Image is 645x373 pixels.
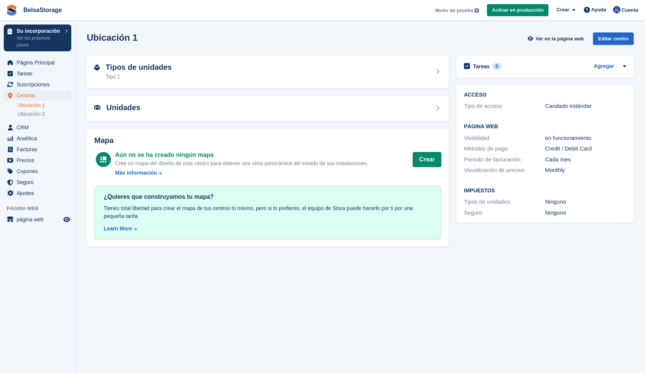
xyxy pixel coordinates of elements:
div: Visibilidad [464,134,545,143]
img: unit-icn-7be61d7bf1b0ce9d3e12c5938cc71ed9869f7b940bace4675aadf7bd6d80202e.svg [94,105,100,110]
div: Tienes total libertad para crear el mapa de tus centros tú mismo, pero si lo prefieres, el equipo... [104,204,432,220]
div: Cada mes [545,155,626,164]
a: menu [4,133,71,144]
img: map-icn-white-8b231986280072e83805622d3debb4903e2986e43859118e7b4002611c8ef794.svg [100,157,106,163]
span: Analítica [17,133,62,144]
h2: Ubicación 1 [87,32,138,43]
div: Cree un mapa del diseño de este centro para obtener una vista panorámica del estado de sus instal... [115,160,369,167]
img: Abel Guajardo [613,6,620,14]
a: Unidades [87,96,449,121]
h2: Página web [464,124,626,130]
h2: ACCESO [464,92,626,98]
div: Métodos de pago [464,144,545,153]
div: Aún no se ha creado ningún mapa [115,150,369,160]
h2: Tareas [473,63,490,70]
span: Ajustes [17,188,62,198]
img: stora-icon-8386f47178a22dfd0bd8f6a31ec36ba5ce8667c1dd55bd0f319d3a0aa187defe.svg [6,5,17,16]
span: Tareas [17,68,62,79]
a: Vista previa de la tienda [62,215,71,224]
div: Tipo 1 [106,73,172,81]
a: menú [4,214,71,225]
a: Tipos de unidades Tipo 1 [87,55,449,89]
a: menu [4,57,71,68]
div: Ninguno [545,209,626,217]
div: en funcionamiento [545,134,626,143]
span: Cuenta [622,6,638,14]
a: menu [4,122,71,133]
img: icon-info-grey-7440780725fd019a000dd9b08b2336e03edf1995a4989e88bcd33f0948082b44.svg [475,8,479,13]
div: Learn More [104,225,132,233]
span: Crear [556,6,569,14]
a: Editar centro [593,32,634,48]
div: Editar centro [593,32,634,45]
div: Tipos de unidades [464,198,545,206]
button: Crear [413,152,441,167]
span: Seguro [17,177,62,187]
h2: Tipos de unidades [106,63,172,72]
a: Agregar [594,62,614,71]
span: Activar en producción [492,6,544,14]
a: Learn More [104,225,432,233]
img: unit-type-icn-2b2737a686de81e16bb02015468b77c625bbabd49415b5ef34ead5e3b44a266d.svg [94,64,100,71]
h2: Impuestos [464,188,626,194]
a: menu [4,79,71,90]
h2: Unidades [106,103,140,112]
a: menu [4,188,71,198]
a: menu [4,90,71,101]
p: Ver los próximos pasos [17,35,61,48]
span: Centros [17,90,62,101]
div: Periodo de facturación [464,155,545,164]
a: Su incorporación Ver los próximos pasos [4,25,71,51]
div: Visualización de precios [464,166,545,175]
a: menu [4,177,71,187]
a: menu [4,166,71,177]
span: Página Principal [17,57,62,68]
span: Ayuda [591,6,606,14]
a: Activar en producción [487,4,548,17]
a: menu [4,144,71,155]
a: BelsaStorage [20,4,65,16]
div: Ninguno [545,198,626,206]
span: Página web [7,205,75,212]
span: Modo de prueba [435,7,473,14]
span: Facturas [17,144,62,155]
div: Candado estándar [545,102,626,111]
a: Ver en la página web [527,32,587,45]
p: Su incorporación [17,28,61,34]
div: 0 [493,63,501,70]
a: Ubicación 1 [17,102,71,109]
span: Precios [17,155,62,166]
div: Monthly [545,166,626,175]
div: Tipo de acceso [464,102,545,111]
a: menu [4,155,71,166]
span: Ver en la página web [536,35,584,43]
div: Seguro [464,209,545,217]
span: página web [17,214,62,225]
a: menu [4,68,71,79]
h2: Mapa [94,136,441,145]
div: ¿Quieres que construyamos tu mapa? [104,192,432,201]
a: Ubicación 2 [17,111,71,118]
span: Suscripciones [17,79,62,90]
span: CRM [17,122,62,133]
div: Más información [115,169,157,177]
a: Más información [115,169,369,177]
span: Cupones [17,166,62,177]
div: Credit / Debit Card [545,144,626,153]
